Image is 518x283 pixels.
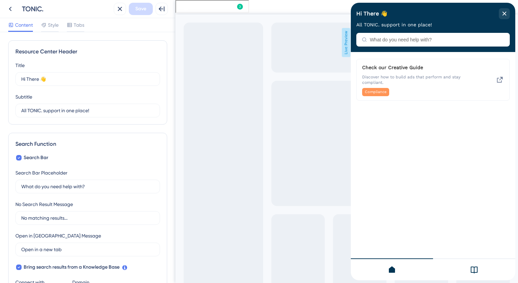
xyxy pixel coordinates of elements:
span: Tabs [74,21,84,29]
div: Search Function [15,140,160,148]
div: Title [15,61,25,69]
div: Search Bar Placeholder [15,169,67,177]
input: No matching results... [21,214,154,222]
span: Check our Creative Guide [11,61,114,69]
input: What do you need help with? [21,183,154,190]
span: Bring search results from a Knowledge Base [24,263,120,271]
span: Live Preview [166,28,175,57]
span: All TONIC. support in one place! [5,19,81,25]
span: Search Bar [24,154,48,162]
span: Hi There 👋 [5,6,37,16]
div: Subtitle [15,93,32,101]
span: Content [15,21,33,29]
span: Discover how to build ads that perform and stay compliant. [11,72,125,82]
input: What do you need help with? [19,34,153,40]
input: Title [21,75,154,83]
input: Description [21,107,154,114]
span: Style [48,21,59,29]
span: Save [135,5,146,13]
span: Compliance [14,87,36,92]
div: Check our Creative Guide [11,61,125,93]
div: 3 [63,3,65,9]
span: Resource Center [16,2,58,10]
div: Open in [GEOGRAPHIC_DATA] Message [15,232,101,240]
div: No Search Result Message [15,200,73,208]
div: Resource Center Header [15,48,160,56]
div: close resource center [148,5,159,16]
button: Save [129,3,153,15]
input: Open in a new tab [21,246,154,253]
div: TONIC. [22,4,111,14]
